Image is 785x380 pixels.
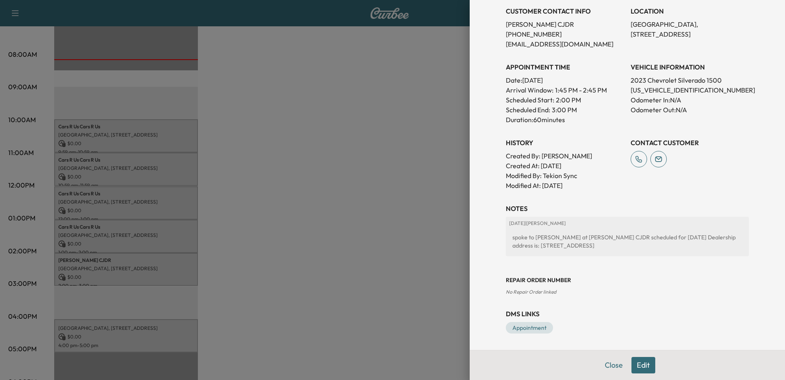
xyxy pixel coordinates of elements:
[506,19,624,29] p: [PERSON_NAME] CJDR
[631,95,749,105] p: Odometer In: N/A
[631,105,749,115] p: Odometer Out: N/A
[506,171,624,181] p: Modified By : Tekion Sync
[506,322,553,334] a: Appointment
[631,62,749,72] h3: VEHICLE INFORMATION
[506,75,624,85] p: Date: [DATE]
[506,85,624,95] p: Arrival Window:
[631,357,655,373] button: Edit
[506,29,624,39] p: [PHONE_NUMBER]
[506,181,624,190] p: Modified At : [DATE]
[631,85,749,95] p: [US_VEHICLE_IDENTIFICATION_NUMBER]
[509,220,746,227] p: [DATE] | [PERSON_NAME]
[506,289,556,295] span: No Repair Order linked
[506,309,749,319] h3: DMS Links
[506,115,624,125] p: Duration: 60 minutes
[552,105,577,115] p: 3:00 PM
[506,161,624,171] p: Created At : [DATE]
[631,75,749,85] p: 2023 Chevrolet Silverado 1500
[506,151,624,161] p: Created By : [PERSON_NAME]
[506,39,624,49] p: [EMAIL_ADDRESS][DOMAIN_NAME]
[506,138,624,148] h3: History
[599,357,628,373] button: Close
[509,230,746,253] div: spoke to [PERSON_NAME] at [PERSON_NAME] CJDR scheduled for [DATE] Dealership address is: [STREET_...
[506,276,749,284] h3: Repair Order number
[631,19,749,39] p: [GEOGRAPHIC_DATA], [STREET_ADDRESS]
[555,85,607,95] span: 1:45 PM - 2:45 PM
[506,204,749,213] h3: NOTES
[506,105,550,115] p: Scheduled End:
[631,138,749,148] h3: CONTACT CUSTOMER
[556,95,581,105] p: 2:00 PM
[506,6,624,16] h3: CUSTOMER CONTACT INFO
[631,6,749,16] h3: LOCATION
[506,95,554,105] p: Scheduled Start:
[506,62,624,72] h3: APPOINTMENT TIME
